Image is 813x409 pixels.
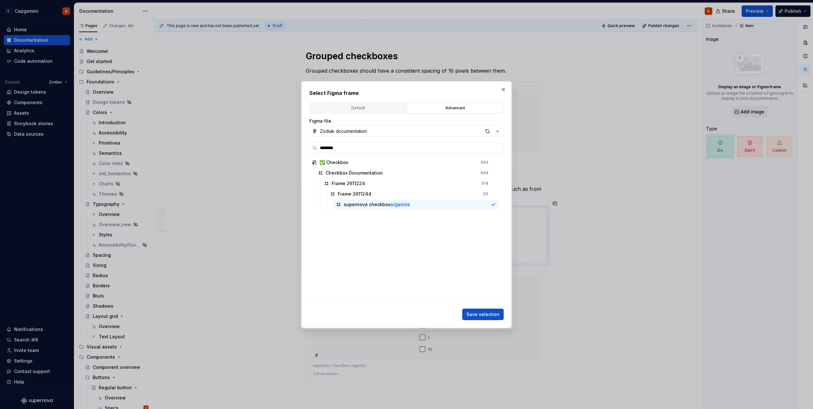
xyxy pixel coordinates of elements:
div: Checkbox Documentation [326,170,383,176]
div: / 14 [481,181,488,186]
mark: organize [390,202,410,207]
div: / 44 [480,170,488,176]
span: 1 [480,170,482,175]
div: Frame 2611244 [338,191,371,197]
div: supernova checkbox [344,201,410,208]
button: Save selection [462,309,504,320]
span: 1 [481,181,483,186]
div: Advanced [409,105,501,111]
div: ✅ Checkbox [320,159,348,166]
div: / 3 [483,191,488,197]
div: Default [312,105,404,111]
div: Frame 2611224 [332,180,365,187]
span: 1 [483,191,485,196]
button: Zodiak documentation [309,126,504,137]
span: 1 [480,160,482,165]
div: / 93 [480,160,488,165]
label: Figma file [309,118,331,124]
div: Zodiak documentation [320,128,367,134]
span: Save selection [466,311,500,318]
h2: Select Figma frame [309,89,504,97]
